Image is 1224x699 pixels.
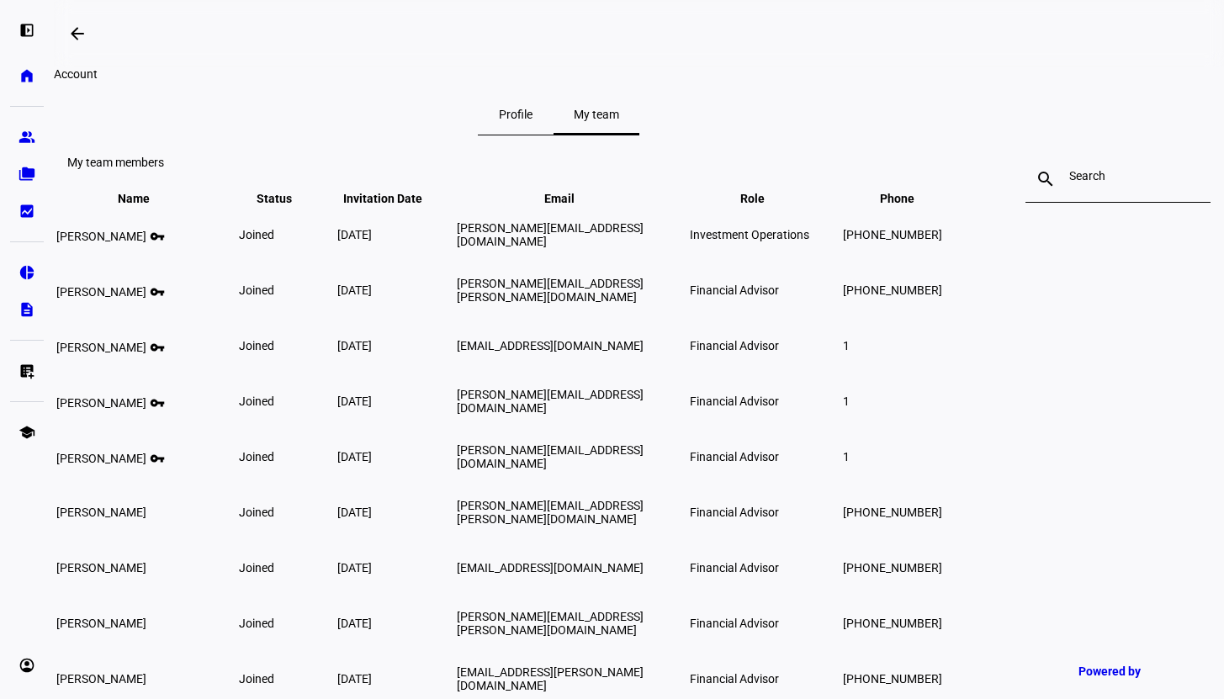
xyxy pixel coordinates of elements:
[740,192,790,205] span: Role
[257,192,317,205] span: Status
[10,194,44,228] a: bid_landscape
[56,285,146,299] span: [PERSON_NAME]
[336,374,454,428] td: [DATE]
[457,561,644,575] span: [EMAIL_ADDRESS][DOMAIN_NAME]
[56,506,146,519] span: [PERSON_NAME]
[843,672,942,686] span: [PHONE_NUMBER]
[336,319,454,373] td: [DATE]
[146,226,167,241] mat-icon: vpn_key
[19,129,35,146] eth-mat-symbol: group
[843,395,850,408] span: 1
[843,228,942,241] span: [PHONE_NUMBER]
[10,59,44,93] a: home
[19,264,35,281] eth-mat-symbol: pie_chart
[67,156,164,169] eth-data-table-title: My team members
[10,120,44,154] a: group
[10,293,44,326] a: description
[146,282,167,296] mat-icon: vpn_key
[1070,655,1199,686] a: Powered by
[19,203,35,220] eth-mat-symbol: bid_landscape
[457,665,644,692] span: [EMAIL_ADDRESS][PERSON_NAME][DOMAIN_NAME]
[843,506,942,519] span: [PHONE_NUMBER]
[56,672,146,686] span: [PERSON_NAME]
[457,610,644,637] span: [PERSON_NAME][EMAIL_ADDRESS][PERSON_NAME][DOMAIN_NAME]
[19,424,35,441] eth-mat-symbol: school
[457,277,644,304] span: [PERSON_NAME][EMAIL_ADDRESS][PERSON_NAME][DOMAIN_NAME]
[880,192,940,205] span: Phone
[499,109,533,120] span: Profile
[239,395,274,408] span: joined
[19,363,35,379] eth-mat-symbol: list_alt_add
[239,339,274,352] span: joined
[690,506,779,519] span: Financial Advisor
[10,157,44,191] a: folder_copy
[19,67,35,84] eth-mat-symbol: home
[19,657,35,674] eth-mat-symbol: account_circle
[19,22,35,39] eth-mat-symbol: left_panel_open
[67,24,87,44] mat-icon: arrow_backwards
[343,192,448,205] span: Invitation Date
[118,192,175,205] span: Name
[690,450,779,463] span: Financial Advisor
[56,341,146,354] span: [PERSON_NAME]
[239,283,274,297] span: joined
[843,283,942,297] span: [PHONE_NUMBER]
[56,617,146,630] span: [PERSON_NAME]
[457,443,644,470] span: [PERSON_NAME][EMAIL_ADDRESS][DOMAIN_NAME]
[690,339,779,352] span: Financial Advisor
[457,221,644,248] span: [PERSON_NAME][EMAIL_ADDRESS][DOMAIN_NAME]
[146,337,167,352] mat-icon: vpn_key
[336,485,454,539] td: [DATE]
[336,596,454,650] td: [DATE]
[19,301,35,318] eth-mat-symbol: description
[56,396,146,410] span: [PERSON_NAME]
[1069,169,1167,183] input: Search
[336,541,454,595] td: [DATE]
[239,617,274,630] span: joined
[843,450,850,463] span: 1
[146,448,167,463] mat-icon: vpn_key
[54,67,1063,81] div: Account
[336,430,454,484] td: [DATE]
[10,256,44,289] a: pie_chart
[690,228,809,241] span: Investment Operations
[239,506,274,519] span: joined
[146,393,167,407] mat-icon: vpn_key
[336,208,454,262] td: [DATE]
[457,388,644,415] span: [PERSON_NAME][EMAIL_ADDRESS][DOMAIN_NAME]
[690,395,779,408] span: Financial Advisor
[457,499,644,526] span: [PERSON_NAME][EMAIL_ADDRESS][PERSON_NAME][DOMAIN_NAME]
[1025,169,1066,189] mat-icon: search
[574,109,619,120] span: My team
[239,561,274,575] span: joined
[56,561,146,575] span: [PERSON_NAME]
[457,339,644,352] span: [EMAIL_ADDRESS][DOMAIN_NAME]
[690,283,779,297] span: Financial Advisor
[690,561,779,575] span: Financial Advisor
[239,228,274,241] span: joined
[239,672,274,686] span: joined
[544,192,600,205] span: Email
[843,339,850,352] span: 1
[19,166,35,183] eth-mat-symbol: folder_copy
[690,672,779,686] span: Financial Advisor
[56,230,146,243] span: [PERSON_NAME]
[690,617,779,630] span: Financial Advisor
[239,450,274,463] span: joined
[336,263,454,317] td: [DATE]
[56,452,146,465] span: [PERSON_NAME]
[843,561,942,575] span: [PHONE_NUMBER]
[843,617,942,630] span: [PHONE_NUMBER]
